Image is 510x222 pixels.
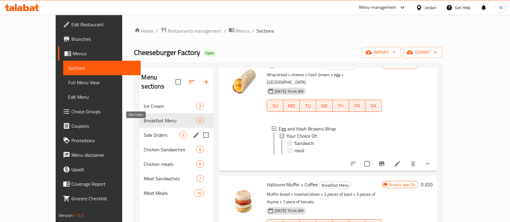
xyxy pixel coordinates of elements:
span: Meat Meals [144,189,194,197]
span: Breakfast Menu [319,182,351,189]
div: Meat Meals10 [139,186,214,200]
span: Chicken meals [144,160,197,168]
a: Menus [58,46,141,61]
span: Menus [236,27,250,34]
span: Choice Groups [71,108,136,115]
button: WE [316,100,332,112]
span: 8 [197,147,204,153]
a: Upsell [58,162,141,177]
span: 3 [197,103,204,109]
span: [DATE] 10:44 AM [272,88,306,94]
div: items [194,189,204,197]
span: Branches [71,35,136,43]
button: show more [420,156,435,171]
span: Version: [59,211,74,219]
a: Home [134,27,154,34]
span: 10 [195,190,204,196]
span: TH [335,101,347,110]
button: TU [300,100,316,112]
span: Grocery Checklist [71,195,136,202]
span: Sandwich [294,140,314,147]
span: Menus [73,50,136,57]
button: SU [267,100,283,112]
button: TH [333,100,349,112]
button: Branch-specific-item [374,156,389,171]
span: Sections [257,27,274,34]
a: Sections [63,61,141,75]
li: / [156,27,158,34]
div: Menu-management [359,4,396,11]
li: / [252,27,254,34]
button: MO [283,100,300,112]
span: TU [302,101,314,110]
span: Ice Cream [144,102,197,110]
span: Open [203,50,217,56]
span: Meat Sandwiches [144,175,197,182]
span: Sort sections [185,75,199,89]
span: export [408,49,437,56]
a: Promotions [58,133,141,148]
button: FR [349,100,365,112]
div: items [196,160,204,168]
a: Menus [229,27,250,35]
img: Halloumi Muffin + Coffee [223,180,262,219]
button: sort-choices [346,156,361,171]
button: import [362,47,401,58]
span: FR [351,101,363,110]
button: edit [192,130,201,140]
p: Wrap bread + cheese + hash brown + egg + [GEOGRAPHIC_DATA] [267,71,382,86]
h6: 0 JOD [421,61,433,69]
a: Coupons [58,119,141,133]
span: M [499,4,503,11]
div: Open [203,50,217,57]
div: Side Orders6edit [139,128,214,142]
img: Egg and Hash Browns Wrap [223,61,262,100]
a: Edit Restaurant [58,17,141,32]
a: Menu disclaimer [58,148,141,162]
span: Select to update [361,157,373,170]
button: export [403,47,442,58]
span: Restaurants management [168,27,222,34]
span: MO [286,101,297,110]
span: Full Menu View [68,79,136,86]
span: Cheeseburger Factory [134,46,201,59]
div: Chicken meals8 [139,157,214,171]
div: Chicken Sandwiches8 [139,142,214,157]
nav: breadcrumb [134,27,443,35]
a: Restaurants management [161,27,222,35]
p: Muffin bread + mashed olives + 2 pieces of basil + 3 pieces of thyme + 1 piece of tomato [267,191,382,206]
span: Breakfast Menu [144,117,197,124]
button: Add section [199,75,214,89]
span: Promotions [71,137,136,144]
nav: Menu sections [139,96,214,203]
div: Ice Cream3 [139,99,214,113]
span: Chicken Sandwiches [144,146,197,153]
div: Meat Sandwiches7 [139,171,214,186]
div: items [196,117,204,124]
span: WE [319,101,330,110]
span: Sections [68,64,136,72]
a: Full Menu View [63,75,141,90]
div: Breakfast Menu6 [139,113,214,128]
span: Menu disclaimer [71,151,136,159]
a: Choice Groups [58,104,141,119]
span: SA [368,101,379,110]
a: Edit Menu [63,90,141,104]
span: Upsell [71,166,136,173]
button: delete [406,156,420,171]
span: Side Orders [144,131,180,139]
div: items [196,102,204,110]
a: Grocery Checklist [58,191,141,206]
span: Egg and Hash Browns Wrap [279,125,336,132]
span: 1.0.0 [74,211,84,219]
span: [DATE] 10:44 AM [272,208,306,214]
span: Select all sections [172,76,185,88]
li: / [224,27,226,34]
span: SU [270,101,281,110]
span: 7 [197,176,204,182]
